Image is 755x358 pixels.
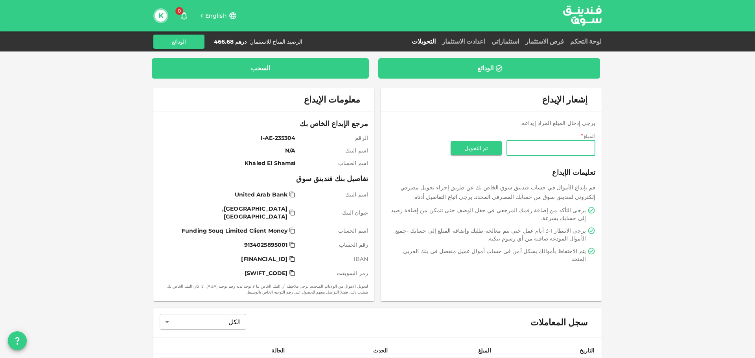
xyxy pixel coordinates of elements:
span: قم بإيداع الأموال في حساب فندينق سوق الخاص بك عن طريق إجراء تحويل مصرفي إلكتروني لفندينق سوق من ح... [400,184,595,200]
a: اعدادت الاستثمار [439,38,488,45]
div: التاريخ [575,346,594,355]
input: amount [506,140,595,156]
span: 0 [175,7,183,15]
div: المبلغ [471,346,491,355]
span: اسم الحساب [298,227,368,235]
a: فرص الاستثمار [522,38,567,45]
button: الودائع [153,35,204,49]
span: عنوان البنك [298,209,368,217]
span: رمز السويفت [298,269,368,277]
button: K [155,10,167,22]
span: [SWIFT_CODE] [245,269,288,277]
span: معلومات الإيداع [304,94,360,105]
div: الحالة [265,346,285,355]
span: يرجى التأكد من إضافة رقمك المرجعي في حقل الوصف حتى نتمكن من إضافة رصيد إلى حسابك بسرعة. [389,206,586,222]
small: لتحويل الاموال من الولايات المتحدة، يرجى ملاحظة أن البنك الخاص بنا لا يوجد لديه رقم توجيه (ABA). ... [160,283,368,295]
div: الودائع [477,64,494,72]
span: يتم الاحتفاظ بأموالك بشكل آمن في حساب أموال عميل منفصل في بنك العربي المتحد [389,247,586,263]
span: [GEOGRAPHIC_DATA], [GEOGRAPHIC_DATA] [164,205,287,220]
a: لوحة التحكم [567,38,602,45]
a: التحويلات [409,38,439,45]
span: IBAN [298,255,368,263]
span: اسم البنك [298,147,368,154]
span: سجل المعاملات [530,317,587,328]
span: مرجع الإيداع الخاص بك [160,118,368,129]
span: رقم الحساب [298,241,368,249]
span: Khaled El Shamsi [163,159,295,167]
span: تعليمات الإيداع [387,167,595,178]
span: United Arab Bank [235,191,287,198]
a: السحب [152,58,369,79]
span: الرقم [298,134,368,142]
span: يرجى إدخال المبلغ المراد إيداعه. [521,119,595,127]
div: الكل [160,314,246,330]
div: السحب [251,64,270,72]
a: استثماراتي [488,38,522,45]
span: N/A [163,147,295,154]
button: تم التحويل [451,141,502,155]
span: [FINANCIAL_ID] [241,255,287,263]
div: درهم 466.68 [214,38,247,46]
button: 0 [176,8,192,24]
span: تفاصيل بنك فندينق سوق [160,173,368,184]
img: logo [553,0,612,31]
span: يرجى الانتظار 1-3 أيام عمل حتى تتم معالجة طلبك وإضافة المبلغ إلى حسابك -جميع الأموال المودعة صافي... [389,227,586,242]
span: English [205,12,227,19]
span: I-AE-235304 [163,134,295,142]
span: إشعار الإيداع [542,94,587,105]
span: اسم البنك [298,191,368,198]
div: الرصيد المتاح للاستثمار : [250,38,302,46]
span: Funding Souq Limited Client Money [182,227,287,235]
span: اسم الحساب [298,159,368,167]
button: question [8,331,27,350]
a: الودائع [378,58,600,79]
span: 9134025895001 [244,241,288,249]
div: الحدث [368,346,388,355]
a: logo [563,0,602,31]
span: المبلغ [584,133,595,139]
